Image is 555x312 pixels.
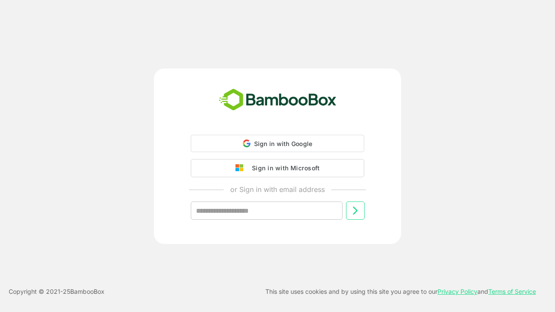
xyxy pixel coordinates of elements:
a: Terms of Service [488,288,536,295]
img: bamboobox [214,86,341,114]
div: Sign in with Microsoft [248,162,320,174]
button: Sign in with Microsoft [191,159,364,177]
p: Copyright © 2021- 25 BambooBox [9,286,104,297]
div: Sign in with Google [191,135,364,152]
img: google [235,164,248,172]
a: Privacy Policy [437,288,477,295]
p: or Sign in with email address [230,184,325,195]
span: Sign in with Google [254,140,313,147]
p: This site uses cookies and by using this site you agree to our and [265,286,536,297]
